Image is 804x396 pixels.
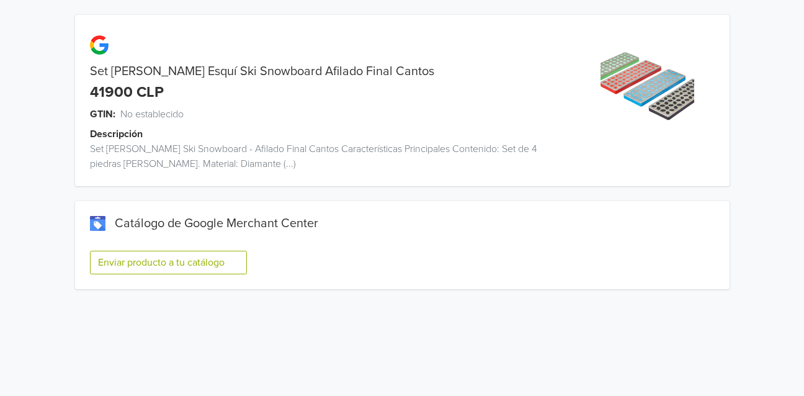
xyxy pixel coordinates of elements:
[75,142,566,171] div: Set [PERSON_NAME] Ski Snowboard - Afilado Final Cantos Características Principales Contenido: Set...
[90,216,715,231] div: Catálogo de Google Merchant Center
[90,251,247,274] button: Enviar producto a tu catálogo
[601,40,694,133] img: product_image
[90,84,164,102] div: 41900 CLP
[90,107,115,122] span: GTIN:
[75,64,566,79] div: Set [PERSON_NAME] Esquí Ski Snowboard Afilado Final Cantos
[90,127,581,142] div: Descripción
[120,107,184,122] span: No establecido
